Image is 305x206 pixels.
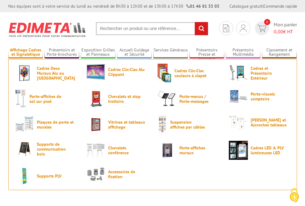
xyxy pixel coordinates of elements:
span: 0,00 [274,28,283,35]
span: Porte-visuels comptoirs [251,92,287,101]
img: devis rapide [240,24,247,32]
img: Porte-menus / Porte-messages [158,89,177,108]
a: Chevalets conférence [86,141,148,160]
a: Supports PLV [15,167,76,185]
img: Chevalets conférence [86,141,105,160]
span: Cadres Clic-Clac couleurs à clapet [174,68,211,78]
img: devis rapide [223,24,229,32]
span: Suspension affiches par câbles [170,120,207,129]
img: Supports de communication bois [15,141,34,157]
a: Accueil Guidage et Sécurité [117,47,152,58]
span: Porte-affiches muraux [179,145,216,155]
a: Présentoirs Multimédia [226,47,260,58]
img: Chevalets et stop trottoirs [86,89,105,108]
a: Présentoirs Presse et Journaux [190,47,224,58]
img: Supports PLV [15,167,34,185]
a: Classement et Rangement [262,47,297,58]
span: Cadres Deco Muraux Alu ou [GEOGRAPHIC_DATA] [37,66,74,81]
a: Présentoirs et Porte-brochures [45,47,79,58]
img: Porte-visuels comptoirs [229,89,248,103]
a: [PERSON_NAME] et Accroches tableaux [229,115,290,130]
button: Cookies (fenêtre modale) [283,185,305,206]
span: Plaques de porte et murales [37,120,74,129]
span: Chevalets et stop trottoirs [108,94,145,104]
a: Porte-visuels comptoirs [229,89,290,103]
div: | [229,3,297,9]
img: Cookies (fenêtre modale) [287,188,302,203]
img: devis rapide [257,25,266,32]
a: Cadres Clic-Clac couleurs à clapet [158,64,219,83]
span: € HT [274,28,297,35]
a: Accessoires de fixation [86,167,148,182]
a: Cadres Deco Muraux Alu ou [GEOGRAPHIC_DATA] [15,64,76,83]
a: Affichage Cadres et Signalétique [8,47,43,58]
a: Porte-affiches de sol sur pied [15,89,76,108]
img: Porte-affiches muraux [158,141,177,160]
span: Accessoires de fixation [108,169,145,179]
img: Cadres et Présentoirs Extérieur [229,64,248,83]
span: [PERSON_NAME] et Accroches tableaux [251,118,287,127]
a: Services Généraux [153,47,188,58]
a: Cadres LED & PLV lumineuses LED [229,141,290,160]
a: Supports de communication bois [15,141,76,157]
span: Cadres LED & PLV lumineuses LED [251,145,287,155]
img: Présentoir, panneau, stand - Edimeta - PLV, affichage, mobilier bureau, entreprise [8,18,87,41]
input: Rechercher un produit ou une référence... [96,22,208,35]
img: Accessoires de fixation [86,167,105,182]
span: Cadres Clic-Clac Alu Clippant [108,67,145,77]
strong: 01 46 81 33 03 [186,3,219,9]
span: Vitrines et tableaux affichage [108,120,145,129]
img: Plaques de porte et murales [15,115,34,134]
img: Cadres Deco Muraux Alu ou Bois [15,64,34,83]
a: Vitrines et tableaux affichage [86,115,148,134]
a: Suspension affiches par câbles [158,115,219,134]
a: Porte-affiches muraux [158,141,219,160]
img: Cadres LED & PLV lumineuses LED [229,141,248,160]
a: Porte-menus / Porte-messages [158,89,219,108]
span: Cadres et Présentoirs Extérieur [251,66,287,81]
span: Porte-affiches de sol sur pied [29,94,66,104]
img: Porte-affiches de sol sur pied [15,89,27,108]
div: Nos équipes sont à votre service du lundi au vendredi de 8h30 à 12h30 et de 13h30 à 17h30 [8,3,219,9]
a: Plaques de porte et murales [15,115,76,134]
a: Exposition Grilles et Panneaux [81,47,115,58]
input: rechercher [195,22,208,35]
a: Commande rapide [264,3,297,9]
a: Cadres Clic-Clac Alu Clippant [86,64,148,80]
a: devis rapide 0 Mon panier 0,00€ HT [253,21,297,35]
span: Supports de communication bois [37,142,74,156]
a: Chevalets et stop trottoirs [86,89,148,108]
img: Suspension affiches par câbles [158,115,167,134]
a: Catalogue gratuit [229,3,263,9]
a: Cadres et Présentoirs Extérieur [229,64,290,83]
img: Cadres Clic-Clac Alu Clippant [86,64,105,80]
span: Porte-menus / Porte-messages [179,94,216,104]
span: 0 [264,19,270,25]
span: Mon panier [274,21,297,35]
img: Vitrines et tableaux affichage [86,115,105,134]
img: Cadres Clic-Clac couleurs à clapet [158,64,172,83]
span: Chevalets conférence [108,145,145,155]
span: Supports PLV [37,174,74,178]
img: Cimaises et Accroches tableaux [229,115,248,130]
